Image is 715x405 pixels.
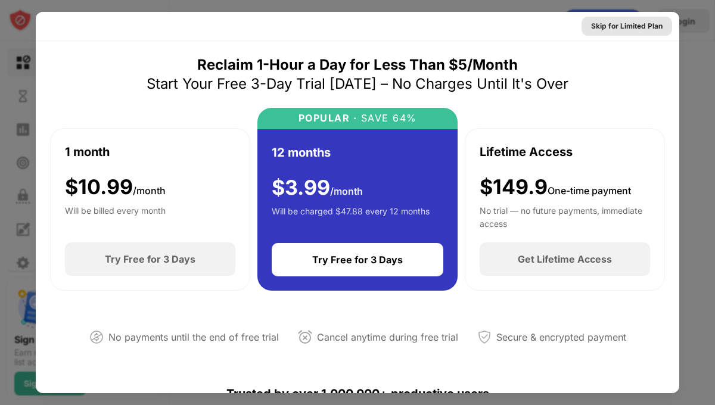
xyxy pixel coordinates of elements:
div: Reclaim 1-Hour a Day for Less Than $5/Month [197,55,518,74]
img: cancel-anytime [298,330,312,344]
img: secured-payment [477,330,492,344]
img: not-paying [89,330,104,344]
div: No trial — no future payments, immediate access [480,204,650,228]
div: POPULAR · [299,113,357,124]
div: 1 month [65,143,110,161]
div: Secure & encrypted payment [496,329,626,346]
div: Try Free for 3 Days [312,254,403,266]
div: Cancel anytime during free trial [317,329,458,346]
span: /month [330,185,363,197]
div: Get Lifetime Access [518,253,612,265]
div: Skip for Limited Plan [591,20,663,32]
span: /month [133,185,166,197]
div: $149.9 [480,175,631,200]
span: One-time payment [548,185,631,197]
div: Will be charged $47.88 every 12 months [272,205,430,229]
div: No payments until the end of free trial [108,329,279,346]
div: $ 10.99 [65,175,166,200]
div: Will be billed every month [65,204,166,228]
div: Lifetime Access [480,143,573,161]
div: Start Your Free 3-Day Trial [DATE] – No Charges Until It's Over [147,74,568,94]
div: $ 3.99 [272,176,363,200]
div: Try Free for 3 Days [105,253,195,265]
div: 12 months [272,144,331,161]
div: SAVE 64% [357,113,417,124]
